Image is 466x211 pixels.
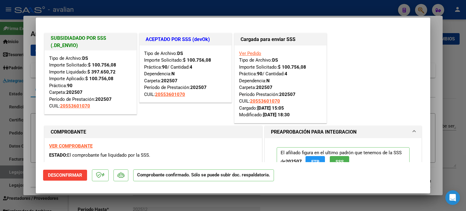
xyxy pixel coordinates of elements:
span: ESTADO: [49,152,67,158]
strong: DS [272,57,278,63]
span: Modificado: [239,112,290,117]
span: SSS [336,159,344,165]
strong: [DATE] 18:30 [263,112,290,117]
strong: 202507 [285,159,302,164]
div: Tipo de Archivo: Importe Solicitado: Práctica: / Cantidad: Dependencia: Carpeta: Período Prestaci... [239,50,322,118]
span: El comprobante fue liquidado por la SSS. [67,152,150,158]
div: Tipo de Archivo: Importe Solicitado: Práctica: / Cantidad: Dependencia: Carpeta: Período de Prest... [144,50,227,98]
a: VER COMPROBANTE [49,143,93,149]
strong: 90 [67,83,73,88]
strong: $ 100.756,08 [183,57,211,63]
div: Tipo de Archivo: Importe Solicitado: Importe Liquidado: Importe Aplicado: Práctica: Carpeta: Perí... [49,55,132,110]
strong: DS [177,51,183,56]
button: FTP [306,156,325,167]
strong: 4 [285,71,287,77]
span: 20553601070 [155,92,185,97]
strong: $ 100.756,08 [85,76,113,81]
strong: 202507 [161,78,177,83]
span: Desconfirmar [48,172,82,178]
h1: PREAPROBACIÓN PARA INTEGRACION [271,128,356,136]
span: 20553601070 [60,103,90,109]
button: Desconfirmar [43,170,87,181]
strong: 90 [257,71,262,77]
strong: $ 397.650,72 [87,69,116,75]
span: FTP [311,159,319,165]
strong: 202507 [95,97,112,102]
strong: 4 [190,64,192,70]
strong: $ 100.756,08 [88,62,116,68]
strong: 90 [162,64,167,70]
h1: Cargada para enviar SSS [241,36,320,43]
strong: [DATE] 15:05 [257,105,284,111]
strong: $ 100.756,08 [278,64,306,70]
strong: DS [82,56,88,61]
strong: 202507 [256,85,272,90]
strong: 202507 [66,90,83,95]
a: Ver Pedido [239,51,261,56]
strong: COMPROBANTE [51,129,86,135]
p: Comprobante confirmado. Sólo se puede subir doc. respaldatoria. [133,169,274,181]
strong: 202507 [279,92,295,97]
div: Open Intercom Messenger [445,190,460,205]
span: 20553601070 [250,98,280,104]
strong: 202507 [190,85,207,90]
button: SSS [330,156,349,167]
strong: N [171,71,175,77]
strong: N [266,78,270,83]
h1: SUBSIDIADADO POR SSS (.DR_ENVIO) [51,35,130,49]
h1: ACEPTADO POR SSS (devOk) [146,36,225,43]
p: El afiliado figura en el ultimo padrón que tenemos de la SSS de [277,147,410,170]
mat-expansion-panel-header: PREAPROBACIÓN PARA INTEGRACION [265,126,421,138]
